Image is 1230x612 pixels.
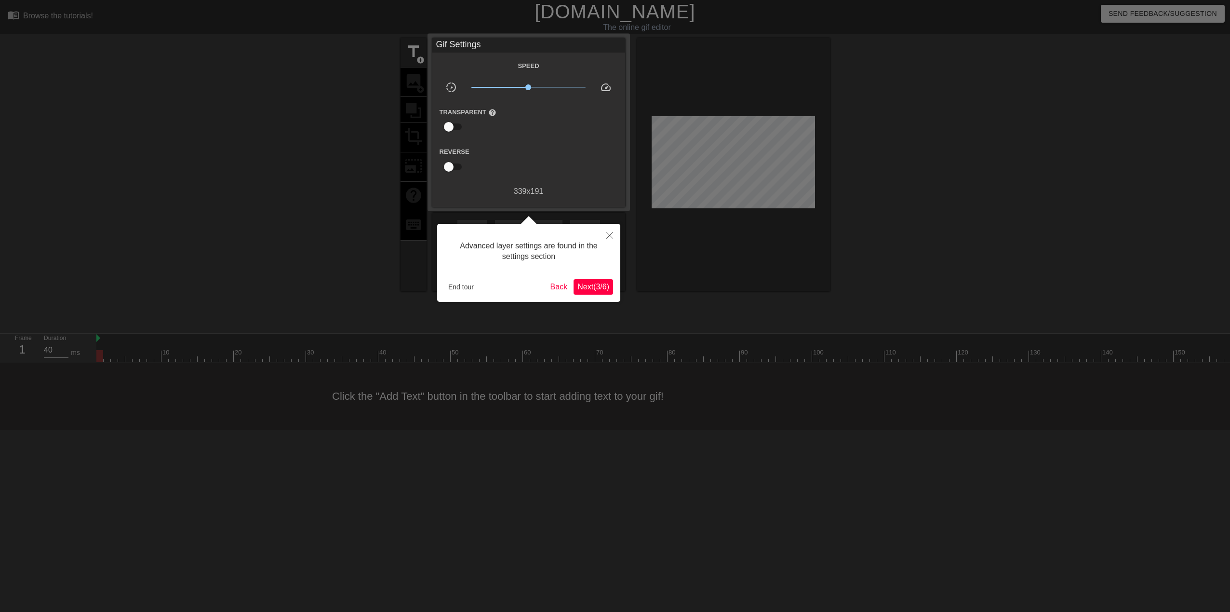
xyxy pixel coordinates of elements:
[599,224,620,246] button: Close
[577,283,609,291] span: Next ( 3 / 6 )
[574,279,613,295] button: Next
[444,231,613,272] div: Advanced layer settings are found in the settings section
[444,280,478,294] button: End tour
[547,279,572,295] button: Back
